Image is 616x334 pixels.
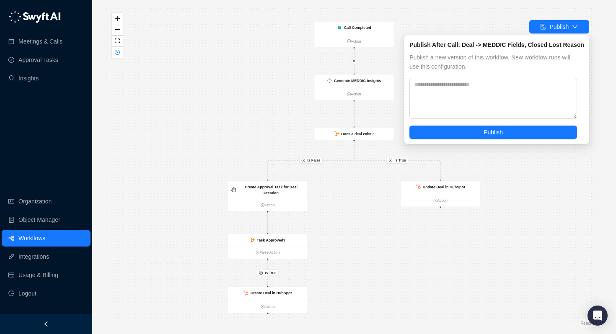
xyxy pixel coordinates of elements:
[307,157,320,163] span: Is False
[43,321,49,327] span: left
[257,238,286,242] strong: Task Approved?
[228,304,307,310] a: Action
[228,249,307,255] a: False Action
[259,271,263,275] span: close-circle
[588,306,608,326] div: Open Intercom Messenger
[433,199,437,203] span: plus-circle
[243,290,248,295] img: hubspot-DkpyWjJb.png
[228,180,308,211] div: Create Approval Task for Deal Creationplus-circleAction
[314,128,394,140] div: Does a deal exist?
[529,20,589,33] button: Publish
[112,47,123,58] button: close-circle
[409,40,584,49] div: Publish After Call: Deal -> MEDDIC Fields, Closed Lost Reason
[228,287,308,313] div: Create Deal in HubSpotplus-circleAction
[540,24,546,30] span: file-done
[394,157,406,163] span: Is True
[18,248,49,265] a: Integrations
[115,50,120,55] span: close-circle
[18,193,52,210] a: Organization
[257,270,278,276] button: Is True
[401,198,480,203] a: Action
[18,211,60,228] a: Object Manager
[314,75,394,101] div: Generate MEDDIC Insightsplus-circleAction
[8,290,14,296] span: logout
[327,78,332,83] img: logo-small-inverted-DW8HDUn_.png
[352,59,356,63] span: close
[314,21,394,48] div: Call Completedplus-circleAction
[18,70,39,87] a: Insights
[409,126,577,139] button: Publish
[8,10,61,23] img: logo-05li4sbe.png
[401,180,480,207] div: Update Deal in HubSpotplus-circleAction
[112,36,123,47] button: fit view
[416,185,420,190] img: hubspot-DkpyWjJb.png
[261,203,264,207] span: plus-circle
[112,13,123,24] button: zoom in
[256,251,259,254] span: plus-circle
[18,267,58,283] a: Usage & Billing
[423,185,465,189] strong: Update Deal in HubSpot
[484,128,503,137] span: Publish
[268,141,354,179] g: Edge from 210e60e0-fc32-013d-0309-7afcc7206bda to 9aac7c40-1403-013e-33f5-4e296468cb6b
[112,24,123,36] button: zoom out
[347,39,351,43] span: plus-circle
[409,53,577,71] span: Publish a new version of this workflow. New workflow runs will use this configuration.
[334,79,381,83] strong: Generate MEDDIC Insights
[299,157,322,164] button: Is False
[386,157,408,164] button: Is True
[389,159,393,162] span: close-circle
[337,25,342,30] img: grain-rgTwWAhv.png
[315,91,394,97] a: Action
[18,285,36,302] span: Logout
[347,92,351,96] span: plus-circle
[228,234,308,259] div: Task Approved?plus-circleFalse Action
[341,132,373,136] strong: Does a deal exist?
[580,321,601,326] a: React Flow attribution
[251,291,292,295] strong: Create Deal in HubSpot
[18,51,58,68] a: Approval Tasks
[344,26,371,30] strong: Call Completed
[301,159,305,162] span: close-circle
[354,141,440,179] g: Edge from 210e60e0-fc32-013d-0309-7afcc7206bda to 066ad410-fc32-013d-8979-36da00e3243b
[245,185,298,195] strong: Create Approval Task for Deal Creation
[18,230,45,247] a: Workflows
[549,22,569,31] div: Publish
[18,33,62,50] a: Meetings & Calls
[265,270,276,276] span: Is True
[315,38,394,44] a: Action
[261,305,264,308] span: plus-circle
[572,24,578,30] span: down
[228,202,307,208] a: Action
